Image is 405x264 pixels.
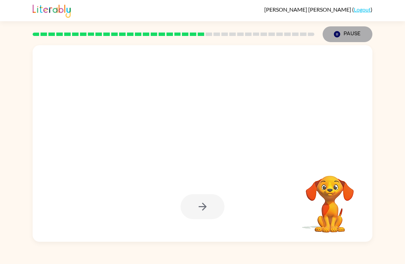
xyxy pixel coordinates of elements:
[296,165,364,234] video: Your browser must support playing .mp4 files to use Literably. Please try using another browser.
[264,6,352,13] span: [PERSON_NAME] [PERSON_NAME]
[354,6,371,13] a: Logout
[33,3,71,18] img: Literably
[264,6,372,13] div: ( )
[323,26,372,42] button: Pause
